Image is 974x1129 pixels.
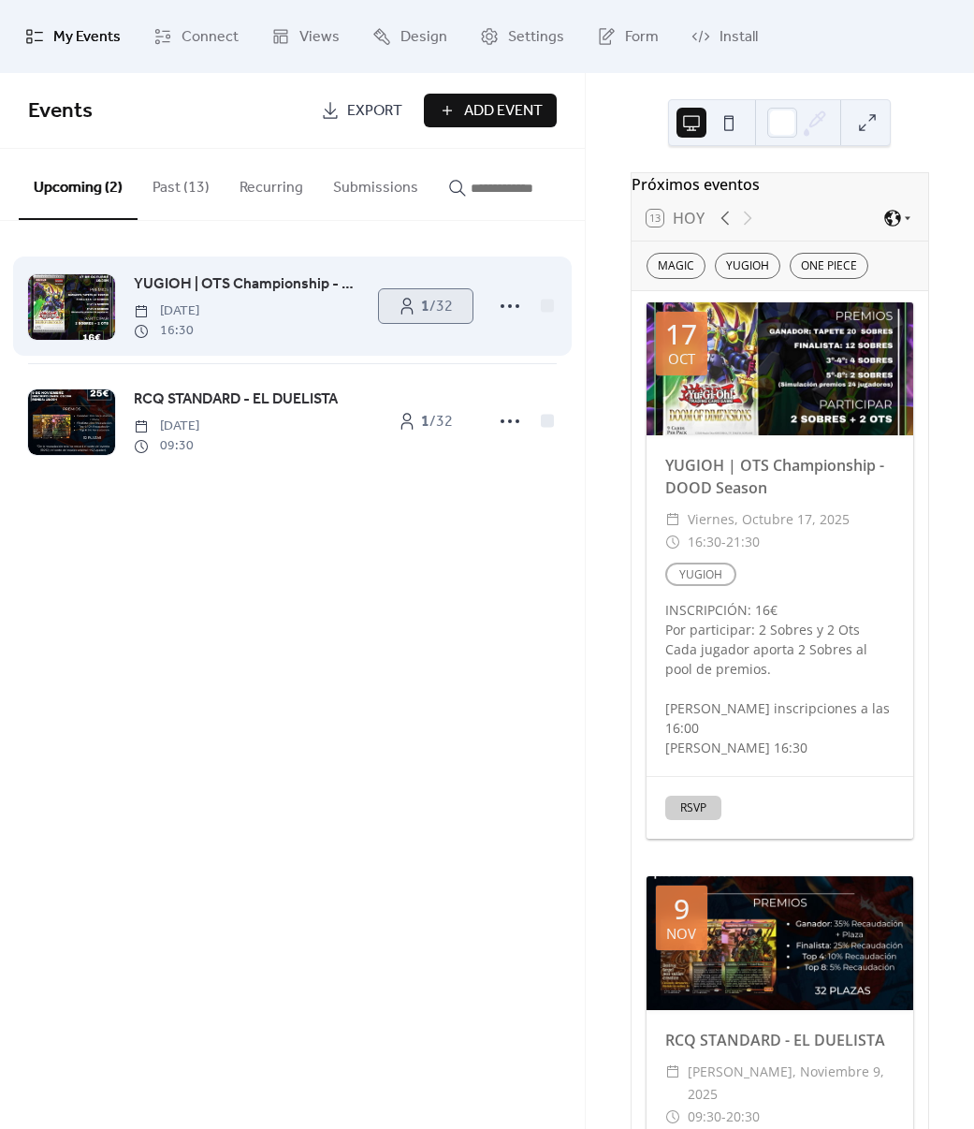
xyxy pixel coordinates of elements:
span: [DATE] [134,417,199,436]
a: Form [583,7,673,66]
span: Install [720,22,758,52]
a: YUGIOH | OTS Championship - DOOD Season [134,272,359,297]
span: - [721,1106,726,1128]
span: Add Event [464,100,543,123]
div: MAGIC [647,253,705,279]
span: [PERSON_NAME], noviembre 9, 2025 [688,1061,894,1106]
a: My Events [11,7,135,66]
div: ​ [665,531,680,553]
span: My Events [53,22,121,52]
span: 20:30 [726,1106,760,1128]
span: [DATE] [134,301,199,321]
span: - [721,531,726,553]
a: Connect [139,7,253,66]
button: Recurring [225,149,318,218]
div: nov [666,927,696,941]
span: / 32 [421,296,453,318]
div: 17 [665,320,697,348]
div: Próximos eventos [632,173,928,196]
div: ​ [665,1106,680,1128]
button: Submissions [318,149,433,218]
div: INSCRIPCIÓN: 16€ Por participar: 2 Sobres y 2 Ots Cada jugador aporta 2 Sobres al pool de premios... [647,600,913,757]
span: Settings [508,22,564,52]
span: 16:30 [134,321,199,341]
a: Views [257,7,354,66]
span: Design [400,22,447,52]
a: Export [307,94,416,127]
div: ​ [665,1061,680,1083]
button: Upcoming (2) [19,149,138,220]
span: Connect [182,22,239,52]
div: YUGIOH | OTS Championship - DOOD Season [647,454,913,499]
span: Form [625,22,659,52]
div: oct [668,352,695,366]
button: Add Event [424,94,557,127]
div: YUGIOH [715,253,780,279]
b: 1 [421,292,429,321]
span: Events [28,91,93,132]
a: 1/32 [379,404,472,438]
a: Settings [466,7,578,66]
div: ​ [665,508,680,531]
span: Views [299,22,340,52]
a: RCQ STANDARD - EL DUELISTA [134,388,338,412]
span: 09:30 [688,1106,721,1128]
button: RSVP [665,796,721,820]
div: RCQ STANDARD - EL DUELISTA [647,1029,913,1051]
b: 1 [421,407,429,436]
span: / 32 [421,411,453,433]
span: 09:30 [134,436,199,456]
div: ONE PIECE [790,253,868,279]
div: 9 [674,895,690,923]
button: Past (13) [138,149,225,218]
a: Design [358,7,461,66]
span: 16:30 [688,531,721,553]
span: YUGIOH | OTS Championship - DOOD Season [134,273,359,296]
span: Export [347,100,402,123]
span: viernes, octubre 17, 2025 [688,508,850,531]
a: Install [677,7,772,66]
span: RCQ STANDARD - EL DUELISTA [134,389,338,411]
span: 21:30 [726,531,760,553]
a: 1/32 [379,289,472,323]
